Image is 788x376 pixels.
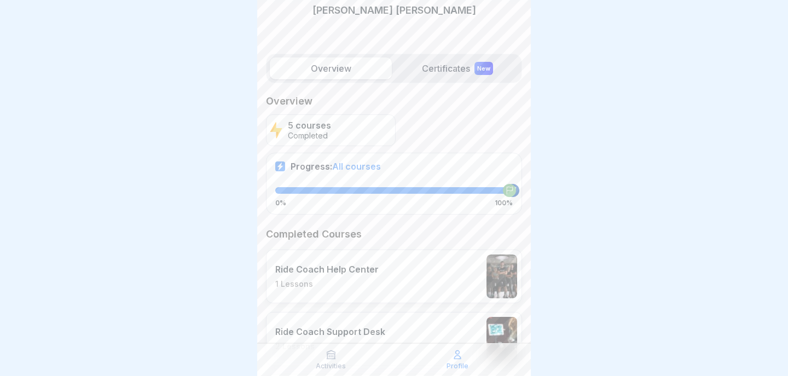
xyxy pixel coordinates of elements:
p: Completed Courses [266,228,522,241]
span: All courses [332,161,381,172]
div: New [474,62,493,75]
p: Activities [316,362,346,370]
label: Overview [270,57,392,79]
img: lightning.svg [270,121,282,140]
p: Ride Coach Help Center [275,264,379,275]
p: [PERSON_NAME] [PERSON_NAME] [312,3,476,18]
img: z319eav8mjrr428ef3cnzu1s.png [486,254,517,298]
p: 5 courses [288,120,331,131]
p: 1 Lessons [275,279,379,289]
p: Profile [447,362,468,370]
p: Completed [288,131,331,141]
a: Ride Coach Support Desk2 Lessons [266,312,522,366]
p: Ride Coach Support Desk [275,326,385,337]
p: Overview [266,95,522,108]
img: x7jqq8668zavjnvv8pz0nxpb.png [486,317,517,361]
p: 0% [275,199,286,207]
p: 100% [495,199,513,207]
p: 2 Lessons [275,342,385,351]
p: Progress: [291,161,381,172]
label: Certificates [396,57,518,79]
a: Ride Coach Help Center1 Lessons [266,250,522,303]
